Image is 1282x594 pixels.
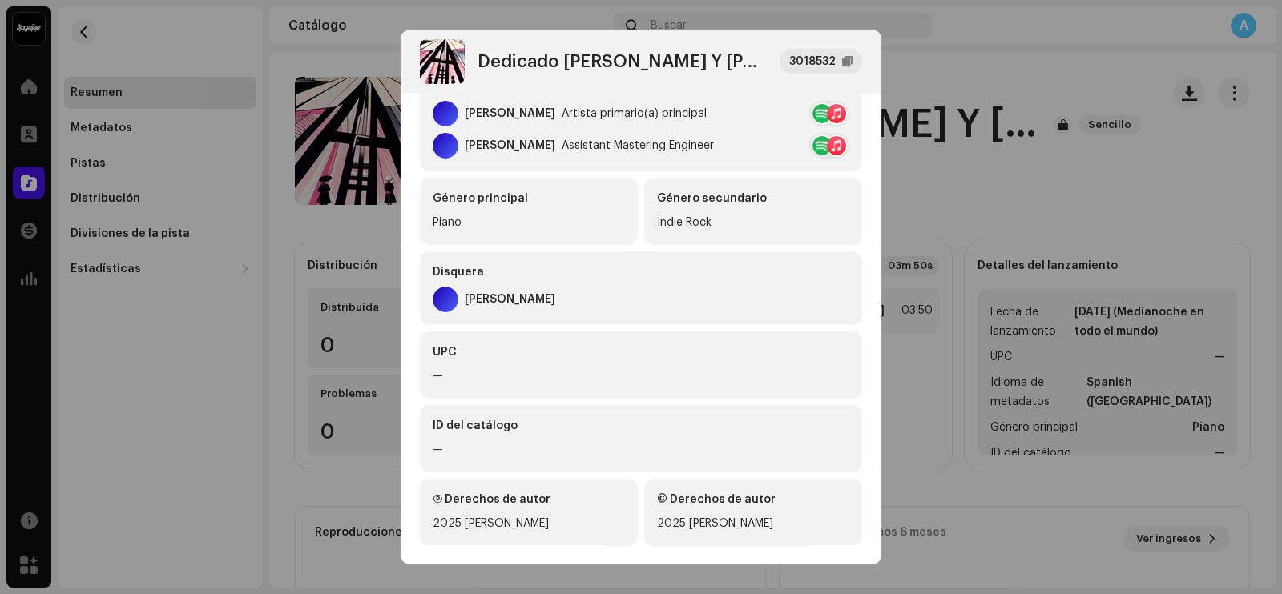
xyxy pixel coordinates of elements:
div: [PERSON_NAME] [465,107,555,120]
img: 7543a010-ee01-4ecd-aac5-ba19d6e25b11 [420,39,465,84]
div: Ⓟ Derechos de autor [433,492,625,508]
div: [PERSON_NAME] [465,139,555,152]
div: Disquera [433,264,849,280]
div: Piano [433,213,625,232]
div: [PERSON_NAME] [465,293,555,306]
div: Artista primario(a) principal [562,107,707,120]
div: Dedicado [PERSON_NAME] Y [PERSON_NAME] [478,52,767,71]
div: — [433,440,849,460]
div: UPC [433,344,849,360]
div: © Derechos de autor [657,492,849,508]
div: 2025 [PERSON_NAME] [433,514,625,533]
div: Assistant Mastering Engineer [562,139,714,152]
div: ID del catálogo [433,418,849,434]
div: Indie Rock [657,213,849,232]
div: Género secundario [657,191,849,207]
div: Género principal [433,191,625,207]
div: — [433,367,849,386]
div: 3018532 [789,52,836,71]
div: 2025 [PERSON_NAME] [657,514,849,533]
